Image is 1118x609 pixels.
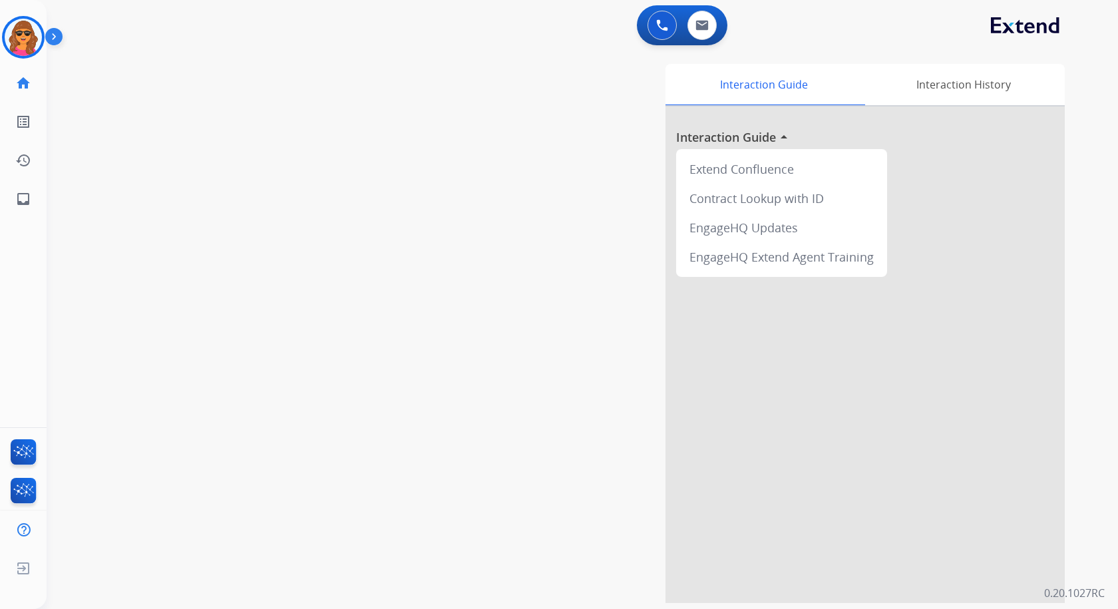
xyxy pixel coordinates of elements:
[665,64,862,105] div: Interaction Guide
[681,242,882,272] div: EngageHQ Extend Agent Training
[1044,585,1105,601] p: 0.20.1027RC
[5,19,42,56] img: avatar
[862,64,1065,105] div: Interaction History
[15,75,31,91] mat-icon: home
[681,184,882,213] div: Contract Lookup with ID
[15,152,31,168] mat-icon: history
[15,191,31,207] mat-icon: inbox
[15,114,31,130] mat-icon: list_alt
[681,154,882,184] div: Extend Confluence
[681,213,882,242] div: EngageHQ Updates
